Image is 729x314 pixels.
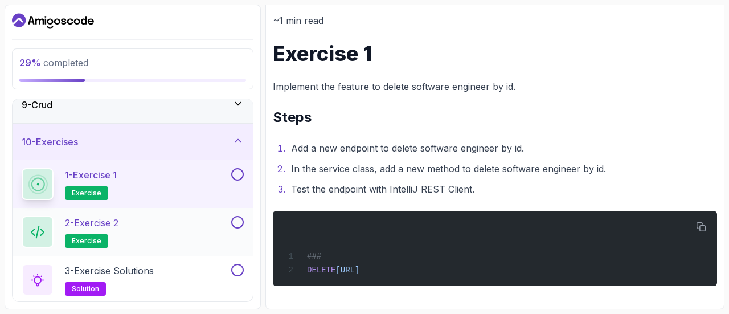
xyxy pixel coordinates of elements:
p: 2 - Exercise 2 [65,216,118,230]
a: Dashboard [12,12,94,30]
span: solution [72,284,99,293]
span: 29 % [19,57,41,68]
button: 3-Exercise Solutionssolution [22,264,244,296]
li: Test the endpoint with IntelliJ REST Client. [288,181,717,197]
span: completed [19,57,88,68]
span: [URL] [335,266,359,275]
h3: 10 - Exercises [22,135,78,149]
button: 1-Exercise 1exercise [22,168,244,200]
p: ~1 min read [273,13,717,28]
span: ### [307,252,321,261]
button: 10-Exercises [13,124,253,160]
p: 3 - Exercise Solutions [65,264,154,278]
span: exercise [72,236,101,246]
span: DELETE [307,266,335,275]
h3: 9 - Crud [22,98,52,112]
span: exercise [72,189,101,198]
li: Add a new endpoint to delete software engineer by id. [288,140,717,156]
p: Implement the feature to delete software engineer by id. [273,79,717,95]
h1: Exercise 1 [273,42,717,65]
button: 9-Crud [13,87,253,123]
p: 1 - Exercise 1 [65,168,117,182]
h2: Steps [273,108,717,127]
li: In the service class, add a new method to delete software engineer by id. [288,161,717,177]
button: 2-Exercise 2exercise [22,216,244,248]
